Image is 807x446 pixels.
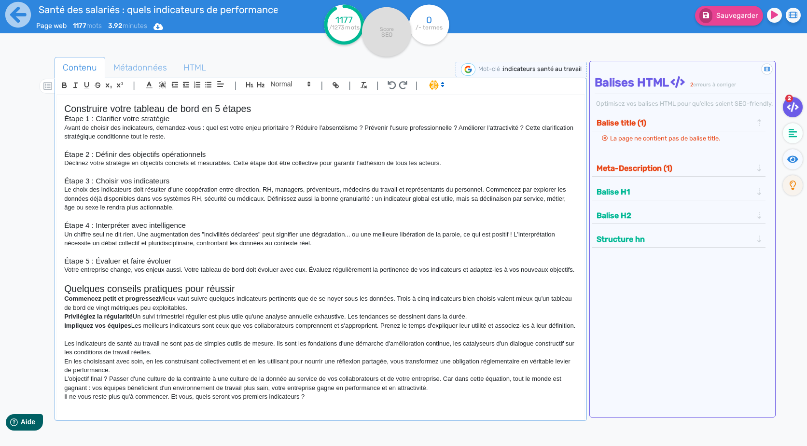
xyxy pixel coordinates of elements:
div: Balise H1 [594,184,765,200]
input: title [36,2,278,17]
div: Optimisez vos balises HTML pour qu’elles soient SEO-friendly. [595,99,773,108]
b: 3.92 [108,22,123,30]
p: Un suivi trimestriel régulier est plus utile qu'une analyse annuelle exhaustive. Les tendances se... [64,312,577,321]
span: La page ne contient pas de balise title. [610,135,720,142]
h3: Étape 5 : Évaluer et faire évoluer [64,257,577,265]
p: L'objectif final ? Passer d'une culture de la contrainte à une culture de la donnée au service de... [64,375,577,392]
span: Page web [36,22,67,30]
span: Mot-clé : [478,65,503,72]
span: I.Assistant [425,79,447,91]
button: Sauvegarder [695,6,763,26]
h3: Étape 3 : Choisir vos indicateurs [64,177,577,185]
p: Un chiffre seul ne dit rien. Une augmentation des "incivilités déclarées" peut signifier une dégr... [64,230,577,248]
p: En les choisissant avec soin, en les construisant collectivement et en les utilisant pour nourrir... [64,357,577,375]
span: 2 [690,82,693,88]
tspan: 0 [426,14,432,26]
span: | [376,79,379,92]
div: Structure hn [594,231,765,247]
b: 1177 [73,22,86,30]
span: | [348,79,351,92]
a: Métadonnées [105,57,175,79]
tspan: Score [379,26,393,32]
p: Les meilleurs indicateurs sont ceux que vos collaborateurs comprennent et s'approprient. Prenez l... [64,321,577,330]
h3: Étape 4 : Interpréter avec intelligence [64,221,577,230]
span: Métadonnées [106,55,175,81]
span: | [235,79,237,92]
p: Votre entreprise change, vos enjeux aussi. Votre tableau de bord doit évoluer avec eux. Évaluez r... [64,265,577,274]
p: Avant de choisir des indicateurs, demandez-vous : quel est votre enjeu prioritaire ? Réduire l'ab... [64,124,577,141]
img: google-serp-logo.png [461,63,475,76]
strong: Commencez petit et progressez [64,295,159,302]
a: Contenu [55,57,105,79]
strong: Impliquez vos équipes [64,322,131,329]
h4: Balises HTML [595,76,773,90]
button: Meta-Description (1) [594,160,756,176]
button: Balise title (1) [594,115,756,131]
button: Balise H1 [594,184,756,200]
div: Balise title (1) [594,115,765,131]
span: erreurs à corriger [693,82,736,88]
span: 2 [785,95,793,102]
tspan: /- termes [416,24,443,31]
div: Balise H2 [594,208,765,223]
p: Le choix des indicateurs doit résulter d'une coopération entre direction, RH, managers, préventeu... [64,185,577,212]
p: Mieux vaut suivre quelques indicateurs pertinents que de se noyer sous les données. Trois à cinq ... [64,294,577,312]
p: Déclinez votre stratégie en objectifs concrets et mesurables. Cette étape doit être collective po... [64,159,577,167]
strong: Privilégiez la régularité [64,313,133,320]
tspan: /1273 mots [329,24,359,31]
h2: Quelques conseils pratiques pour réussir [64,283,577,294]
span: Sauvegarder [716,12,758,20]
a: HTML [175,57,214,79]
tspan: 1177 [335,14,353,26]
p: Il ne vous reste plus qu'à commencer. Et vous, quels seront vos premiers indicateurs ? [64,392,577,401]
span: | [133,79,135,92]
button: Balise H2 [594,208,756,223]
div: Meta-Description (1) [594,160,765,176]
span: Contenu [55,55,105,81]
tspan: SEO [381,31,392,38]
h2: Construire votre tableau de bord en 5 étapes [64,103,577,114]
button: Structure hn [594,231,756,247]
span: minutes [108,22,147,30]
span: Aligment [214,78,227,90]
h3: Étape 1 : Clarifier votre stratégie [64,114,577,123]
span: mots [73,22,102,30]
h3: Étape 2 : Définir des objectifs opérationnels [64,150,577,159]
span: indicateurs santé au travail [503,65,582,72]
span: HTML [176,55,214,81]
p: Les indicateurs de santé au travail ne sont pas de simples outils de mesure. Ils sont les fondati... [64,339,577,357]
span: | [321,79,323,92]
span: | [416,79,418,92]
